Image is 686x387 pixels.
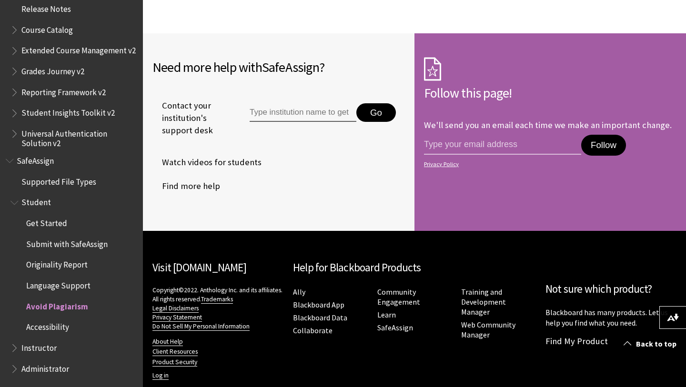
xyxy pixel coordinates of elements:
[21,361,69,374] span: Administrator
[152,179,220,193] a: Find more help
[152,304,199,313] a: Legal Disclaimers
[152,260,246,274] a: Visit [DOMAIN_NAME]
[293,300,344,310] a: Blackboard App
[21,43,136,56] span: Extended Course Management v2
[21,63,84,76] span: Grades Journey v2
[26,319,69,332] span: Accessibility
[293,259,536,276] h2: Help for Blackboard Products
[461,320,515,340] a: Web Community Manager
[152,358,197,367] a: Product Security
[26,257,88,270] span: Originality Report
[21,22,73,35] span: Course Catalog
[250,103,356,122] input: Type institution name to get support
[21,1,71,14] span: Release Notes
[424,161,674,168] a: Privacy Policy
[262,59,319,76] span: SafeAssign
[26,298,88,311] span: Avoid Plagiarism
[545,281,676,298] h2: Not sure which product?
[152,371,169,380] a: Log in
[21,105,115,118] span: Student Insights Toolkit v2
[545,336,608,347] a: Find My Product
[152,155,262,169] a: Watch videos for students
[424,57,441,81] img: Subscription Icon
[26,236,108,249] span: Submit with SafeAssign
[17,153,54,166] span: SafeAssign
[21,195,51,208] span: Student
[152,337,183,346] a: About Help
[201,295,233,304] a: Trademarks
[424,135,581,155] input: email address
[293,313,347,323] a: Blackboard Data
[21,340,57,353] span: Instructor
[152,99,228,137] span: Contact your institution's support desk
[545,307,676,328] p: Blackboard has many products. Let us help you find what you need.
[152,313,202,322] a: Privacy Statement
[377,323,413,333] a: SafeAssign
[424,119,672,130] p: We'll send you an email each time we make an important change.
[152,57,405,77] h2: Need more help with ?
[152,286,283,331] p: Copyright©2022. Anthology Inc. and its affiliates. All rights reserved.
[581,135,626,156] button: Follow
[21,174,96,187] span: Supported File Types
[616,335,686,353] a: Back to top
[356,103,396,122] button: Go
[26,215,67,228] span: Get Started
[21,84,106,97] span: Reporting Framework v2
[377,287,420,307] a: Community Engagement
[152,322,250,331] a: Do Not Sell My Personal Information
[461,287,506,317] a: Training and Development Manager
[293,326,333,336] a: Collaborate
[152,347,198,356] a: Client Resources
[293,287,305,297] a: Ally
[26,278,91,290] span: Language Support
[6,153,137,377] nav: Book outline for Blackboard SafeAssign
[21,126,136,148] span: Universal Authentication Solution v2
[377,310,396,320] a: Learn
[424,83,676,103] h2: Follow this page!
